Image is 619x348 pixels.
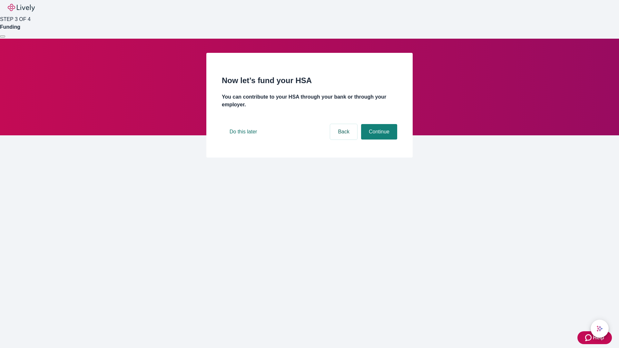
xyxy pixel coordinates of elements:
h2: Now let’s fund your HSA [222,75,397,86]
button: Zendesk support iconHelp [577,331,612,344]
button: Back [330,124,357,140]
img: Lively [8,4,35,12]
button: Continue [361,124,397,140]
h4: You can contribute to your HSA through your bank or through your employer. [222,93,397,109]
svg: Zendesk support icon [585,334,593,342]
svg: Lively AI Assistant [596,325,603,332]
span: Help [593,334,604,342]
button: chat [591,320,609,338]
button: Do this later [222,124,265,140]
